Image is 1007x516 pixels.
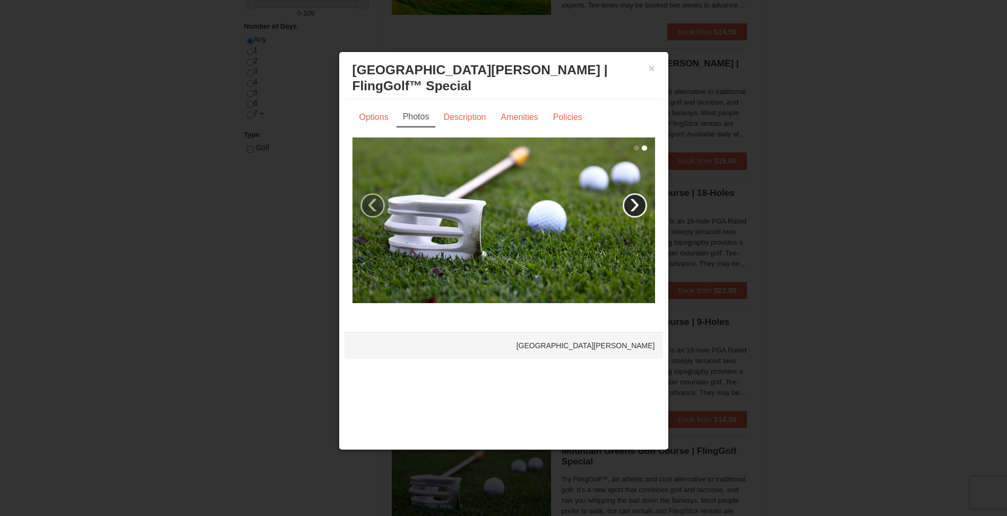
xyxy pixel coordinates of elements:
[352,107,395,127] a: Options
[360,193,385,218] a: ‹
[352,137,655,303] img: 6619859-80-0b33664b.jpg
[436,107,493,127] a: Description
[494,107,545,127] a: Amenities
[649,63,655,74] button: ×
[546,107,589,127] a: Policies
[623,193,647,218] a: ›
[397,107,436,127] a: Photos
[345,332,663,359] div: [GEOGRAPHIC_DATA][PERSON_NAME]
[352,62,655,94] h3: [GEOGRAPHIC_DATA][PERSON_NAME] | FlingGolf™ Special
